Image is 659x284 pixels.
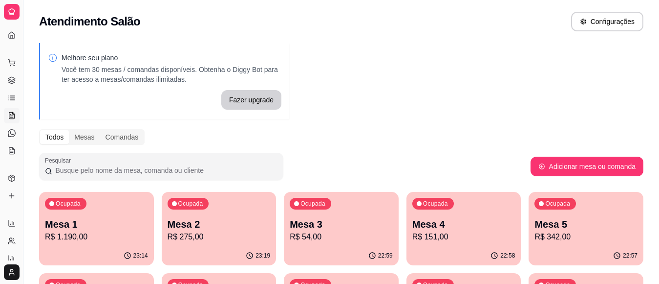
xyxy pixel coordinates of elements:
[571,12,643,31] button: Configurações
[40,130,69,144] div: Todos
[545,200,570,208] p: Ocupada
[100,130,144,144] div: Comandas
[39,192,154,265] button: OcupadaMesa 1R$ 1.190,0023:14
[423,200,448,208] p: Ocupada
[534,231,638,243] p: R$ 342,00
[52,166,277,175] input: Pesquisar
[45,156,74,165] label: Pesquisar
[45,231,148,243] p: R$ 1.190,00
[178,200,203,208] p: Ocupada
[39,14,140,29] h2: Atendimento Salão
[290,231,393,243] p: R$ 54,00
[62,53,281,63] p: Melhore seu plano
[378,252,393,260] p: 22:59
[162,192,276,265] button: OcupadaMesa 2R$ 275,0023:19
[534,217,638,231] p: Mesa 5
[168,231,271,243] p: R$ 275,00
[69,130,100,144] div: Mesas
[284,192,399,265] button: OcupadaMesa 3R$ 54,0022:59
[300,200,325,208] p: Ocupada
[290,217,393,231] p: Mesa 3
[529,192,643,265] button: OcupadaMesa 5R$ 342,0022:57
[62,65,281,84] p: Você tem 30 mesas / comandas disponíveis. Obtenha o Diggy Bot para ter acesso a mesas/comandas il...
[221,90,281,110] button: Fazer upgrade
[412,217,515,231] p: Mesa 4
[45,217,148,231] p: Mesa 1
[406,192,521,265] button: OcupadaMesa 4R$ 151,0022:58
[56,200,81,208] p: Ocupada
[168,217,271,231] p: Mesa 2
[623,252,638,260] p: 22:57
[531,157,643,176] button: Adicionar mesa ou comanda
[500,252,515,260] p: 22:58
[133,252,148,260] p: 23:14
[255,252,270,260] p: 23:19
[412,231,515,243] p: R$ 151,00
